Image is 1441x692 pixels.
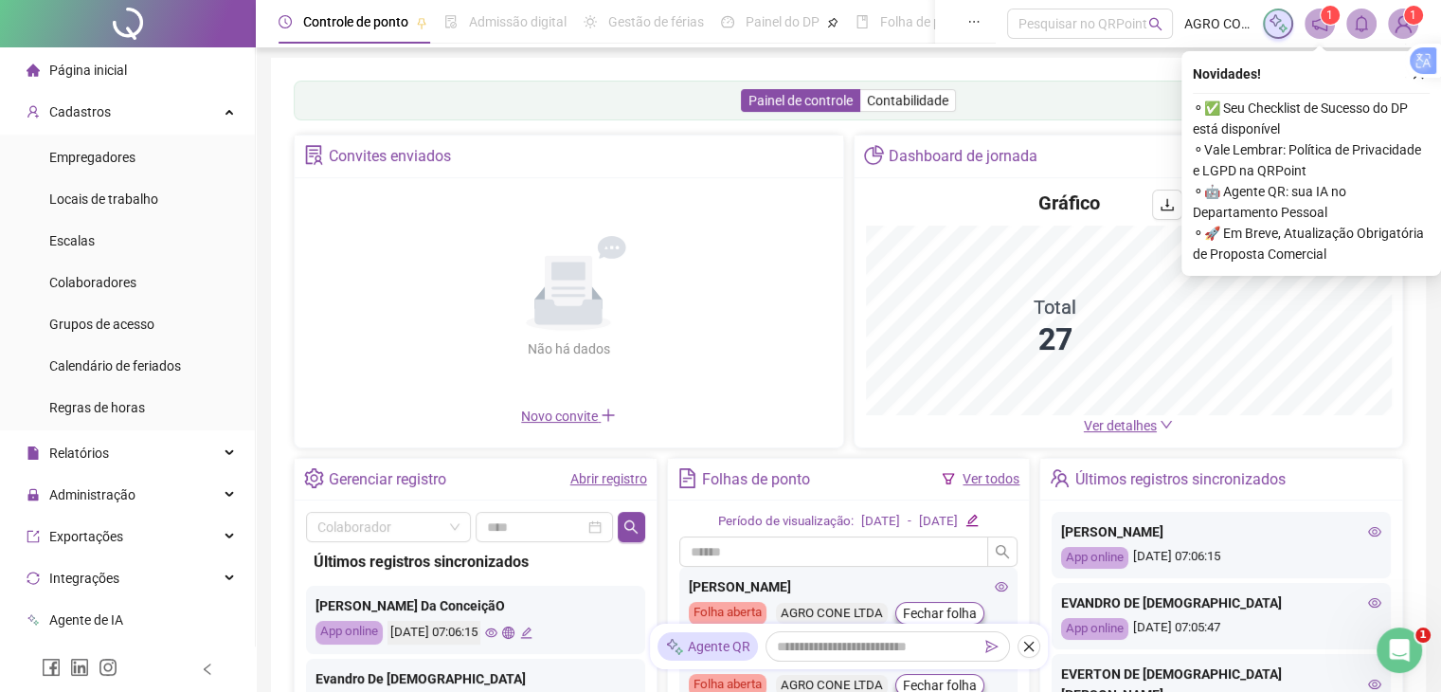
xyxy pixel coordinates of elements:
[721,15,734,28] span: dashboard
[329,464,446,496] div: Gerenciar registro
[880,14,1001,29] span: Folha de pagamento
[965,514,978,526] span: edit
[856,15,869,28] span: book
[303,14,408,29] span: Controle de ponto
[49,358,181,373] span: Calendário de feriados
[27,105,40,118] span: user-add
[49,529,123,544] span: Exportações
[27,64,40,77] span: home
[1368,678,1381,691] span: eye
[304,468,324,488] span: setting
[49,487,135,502] span: Administração
[1038,190,1100,216] h4: Gráfico
[42,658,61,677] span: facebook
[867,93,948,108] span: Contabilidade
[1084,418,1173,433] a: Ver detalhes down
[1368,596,1381,610] span: eye
[1193,139,1430,181] span: ⚬ Vale Lembrar: Política de Privacidade e LGPD na QRPoint
[1415,628,1431,643] span: 1
[1061,592,1381,613] div: EVANDRO DE [DEMOGRAPHIC_DATA]
[1410,9,1416,22] span: 1
[689,602,766,625] div: Folha aberta
[895,602,984,625] button: Fechar folha
[665,637,684,657] img: sparkle-icon.fc2bf0ac1784a2077858766a79e2daf3.svg
[1061,618,1381,640] div: [DATE] 07:05:47
[1368,525,1381,538] span: eye
[49,233,95,248] span: Escalas
[608,14,704,29] span: Gestão de férias
[1084,418,1157,433] span: Ver detalhes
[1321,6,1340,25] sup: 1
[1050,468,1070,488] span: team
[1193,223,1430,264] span: ⚬ 🚀 Em Breve, Atualização Obrigatória de Proposta Comercial
[702,464,810,496] div: Folhas de ponto
[49,63,127,78] span: Página inicial
[1075,464,1286,496] div: Últimos registros sincronizados
[995,580,1008,593] span: eye
[49,317,154,332] span: Grupos de acesso
[1389,9,1417,38] img: 91373
[677,468,697,488] span: file-text
[1193,181,1430,223] span: ⚬ 🤖 Agente QR: sua IA no Departamento Pessoal
[469,14,567,29] span: Admissão digital
[444,15,458,28] span: file-done
[315,595,636,616] div: [PERSON_NAME] Da ConceiçãO
[521,409,616,424] span: Novo convite
[908,512,911,532] div: -
[329,140,451,173] div: Convites enviados
[967,15,981,28] span: ellipsis
[584,15,597,28] span: sun
[387,621,480,645] div: [DATE] 07:06:15
[919,512,958,532] div: [DATE]
[718,512,854,532] div: Período de visualização:
[49,150,135,165] span: Empregadores
[748,93,853,108] span: Painel de controle
[1160,197,1175,212] span: download
[864,145,884,165] span: pie-chart
[746,14,820,29] span: Painel do DP
[49,191,158,207] span: Locais de trabalho
[1061,547,1128,569] div: App online
[1193,64,1261,84] span: Novidades !
[201,663,214,676] span: left
[485,627,497,639] span: eye
[27,446,40,460] span: file
[315,621,383,645] div: App online
[1311,15,1328,32] span: notification
[942,472,955,485] span: filter
[657,632,758,661] div: Agente QR
[1353,15,1370,32] span: bell
[279,15,292,28] span: clock-circle
[27,572,40,585] span: sync
[1377,628,1422,673] iframe: Intercom live chat
[99,658,117,677] span: instagram
[70,658,89,677] span: linkedin
[1022,640,1036,653] span: close
[1326,9,1333,22] span: 1
[520,627,532,639] span: edit
[49,612,123,628] span: Agente de IA
[314,550,638,574] div: Últimos registros sincronizados
[570,471,647,486] a: Abrir registro
[1148,17,1162,31] span: search
[49,104,111,119] span: Cadastros
[27,530,40,543] span: export
[49,400,145,415] span: Regras de horas
[827,17,838,28] span: pushpin
[889,140,1037,173] div: Dashboard de jornada
[903,603,977,624] span: Fechar folha
[776,603,888,625] div: AGRO CONE LTDA
[995,544,1010,559] span: search
[1061,521,1381,542] div: [PERSON_NAME]
[623,519,639,535] span: search
[601,408,616,423] span: plus
[861,512,900,532] div: [DATE]
[304,145,324,165] span: solution
[963,471,1019,486] a: Ver todos
[49,446,109,461] span: Relatórios
[1061,547,1381,569] div: [DATE] 07:06:15
[49,571,119,586] span: Integrações
[1160,418,1173,431] span: down
[1404,6,1423,25] sup: Atualize o seu contato no menu Meus Dados
[502,627,514,639] span: global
